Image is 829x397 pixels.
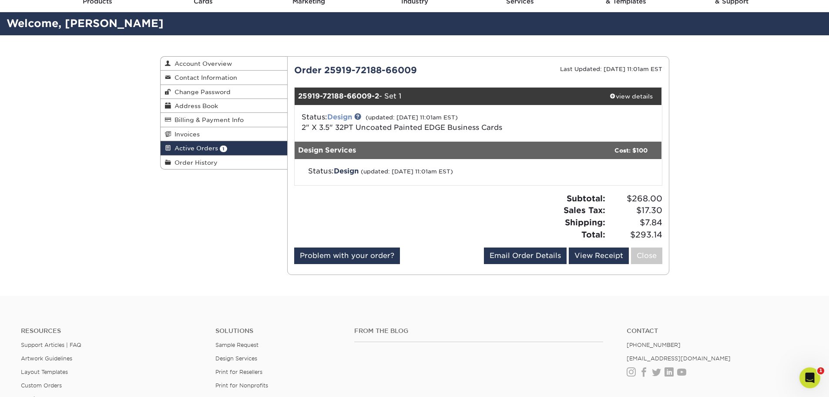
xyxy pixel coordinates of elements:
[627,355,731,362] a: [EMAIL_ADDRESS][DOMAIN_NAME]
[220,146,227,152] span: 1
[295,112,539,133] div: Status:
[171,159,218,166] span: Order History
[171,131,200,138] span: Invoices
[215,355,257,362] a: Design Services
[302,166,537,176] div: Status:
[171,116,244,123] span: Billing & Payment Info
[334,167,359,175] span: Design
[564,205,605,215] strong: Sales Tax:
[817,367,824,374] span: 1
[171,60,232,67] span: Account Overview
[294,248,400,264] a: Problem with your order?
[171,88,231,95] span: Change Password
[799,367,820,388] iframe: Intercom live chat
[366,114,458,121] small: (updated: [DATE] 11:01am EST)
[569,248,629,264] a: View Receipt
[171,74,237,81] span: Contact Information
[161,85,288,99] a: Change Password
[295,88,601,105] div: - Set 1
[327,113,352,121] a: Design
[608,193,662,205] span: $268.00
[484,248,567,264] a: Email Order Details
[608,217,662,229] span: $7.84
[601,92,662,101] div: view details
[161,99,288,113] a: Address Book
[608,204,662,217] span: $17.30
[565,217,605,227] strong: Shipping:
[171,102,218,109] span: Address Book
[215,369,262,375] a: Print for Resellers
[215,327,341,335] h4: Solutions
[581,230,605,239] strong: Total:
[288,64,478,77] div: Order 25919-72188-66009
[614,147,648,154] strong: Cost: $100
[161,113,288,127] a: Billing & Payment Info
[608,229,662,241] span: $293.14
[161,127,288,141] a: Invoices
[302,123,502,132] a: 2" X 3.5" 32PT Uncoated Painted EDGE Business Cards
[298,146,356,154] strong: Design Services
[215,342,258,348] a: Sample Request
[361,168,453,175] small: (updated: [DATE] 11:01am EST)
[21,327,202,335] h4: Resources
[567,193,605,203] strong: Subtotal:
[354,327,603,335] h4: From the Blog
[215,382,268,389] a: Print for Nonprofits
[171,145,218,152] span: Active Orders
[627,342,681,348] a: [PHONE_NUMBER]
[560,66,662,72] small: Last Updated: [DATE] 11:01am EST
[627,327,808,335] a: Contact
[298,92,379,100] strong: 25919-72188-66009-2
[161,71,288,85] a: Contact Information
[601,88,662,105] a: view details
[161,156,288,169] a: Order History
[161,141,288,155] a: Active Orders 1
[631,248,662,264] a: Close
[161,57,288,71] a: Account Overview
